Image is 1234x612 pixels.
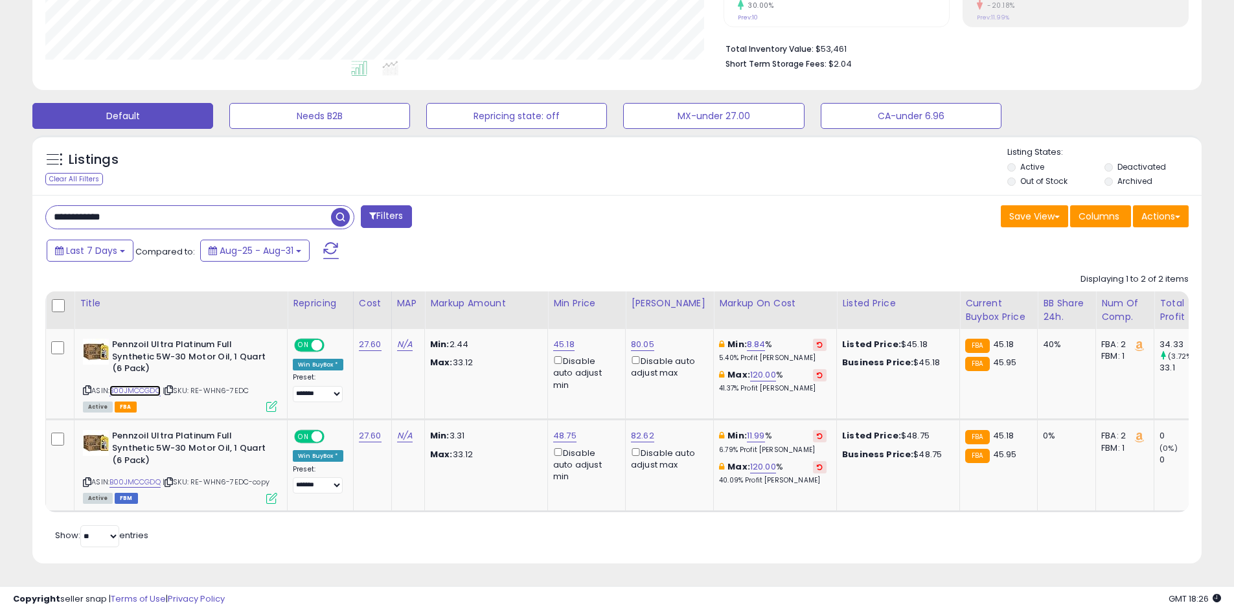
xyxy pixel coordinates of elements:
[426,103,607,129] button: Repricing state: off
[83,339,109,365] img: 415FTrm8NgL._SL40_.jpg
[993,429,1014,442] span: 45.18
[747,338,766,351] a: 8.84
[430,429,450,442] strong: Min:
[293,359,343,370] div: Win BuyBox *
[1020,176,1068,187] label: Out of Stock
[1169,593,1221,605] span: 2025-09-8 18:26 GMT
[553,297,620,310] div: Min Price
[727,368,750,381] b: Max:
[430,338,450,350] strong: Min:
[842,430,950,442] div: $48.75
[397,297,419,310] div: MAP
[821,103,1001,129] button: CA-under 6.96
[430,339,538,350] p: 2.44
[744,1,773,10] small: 30.00%
[430,297,542,310] div: Markup Amount
[293,465,343,494] div: Preset:
[965,297,1032,324] div: Current Buybox Price
[553,429,577,442] a: 48.75
[726,58,827,69] b: Short Term Storage Fees:
[738,14,758,21] small: Prev: 10
[45,173,103,185] div: Clear All Filters
[80,297,282,310] div: Title
[13,593,60,605] strong: Copyright
[965,449,989,463] small: FBA
[1007,146,1202,159] p: Listing States:
[1160,430,1212,442] div: 0
[361,205,411,228] button: Filters
[1160,362,1212,374] div: 33.1
[750,368,776,381] a: 120.00
[163,477,269,487] span: | SKU: RE-WHN6-7EDC-copy
[726,40,1179,56] li: $53,461
[842,338,901,350] b: Listed Price:
[631,354,703,379] div: Disable auto adjust max
[397,338,413,351] a: N/A
[1101,430,1144,442] div: FBA: 2
[430,430,538,442] p: 3.31
[1168,351,1195,361] small: (3.72%)
[397,429,413,442] a: N/A
[359,297,386,310] div: Cost
[727,429,747,442] b: Min:
[220,244,293,257] span: Aug-25 - Aug-31
[714,291,837,329] th: The percentage added to the cost of goods (COGS) that forms the calculator for Min & Max prices.
[977,14,1009,21] small: Prev: 11.99%
[727,338,747,350] b: Min:
[1160,297,1207,324] div: Total Profit
[983,1,1015,10] small: -20.18%
[55,529,148,541] span: Show: entries
[430,449,538,460] p: 33.12
[965,430,989,444] small: FBA
[293,297,348,310] div: Repricing
[430,356,453,368] strong: Max:
[1117,176,1152,187] label: Archived
[109,477,161,488] a: B00JMCCGDQ
[1079,210,1119,223] span: Columns
[553,446,615,483] div: Disable auto adjust min
[1043,297,1090,324] div: BB Share 24h.
[965,339,989,353] small: FBA
[430,448,453,460] strong: Max:
[1043,430,1086,442] div: 0%
[828,58,852,70] span: $2.04
[965,357,989,371] small: FBA
[842,357,950,368] div: $45.18
[1160,339,1212,350] div: 34.33
[993,356,1017,368] span: 45.95
[1101,339,1144,350] div: FBA: 2
[1133,205,1189,227] button: Actions
[112,430,269,470] b: Pennzoil Ultra Platinum Full Synthetic 5W-30 Motor Oil, 1 Quart (6 Pack)
[163,385,249,396] span: | SKU: RE-WHN6-7EDC
[1070,205,1131,227] button: Columns
[719,339,827,363] div: %
[842,356,913,368] b: Business Price:
[168,593,225,605] a: Privacy Policy
[135,245,195,258] span: Compared to:
[323,431,343,442] span: OFF
[993,338,1014,350] span: 45.18
[842,449,950,460] div: $48.75
[47,240,133,262] button: Last 7 Days
[359,429,382,442] a: 27.60
[111,593,166,605] a: Terms of Use
[295,340,312,351] span: ON
[1160,443,1178,453] small: (0%)
[66,244,117,257] span: Last 7 Days
[1160,454,1212,466] div: 0
[1001,205,1068,227] button: Save View
[1117,161,1166,172] label: Deactivated
[842,429,901,442] b: Listed Price:
[32,103,213,129] button: Default
[13,593,225,606] div: seller snap | |
[553,338,575,351] a: 45.18
[750,460,776,473] a: 120.00
[631,429,654,442] a: 82.62
[727,460,750,473] b: Max:
[623,103,804,129] button: MX-under 27.00
[1101,442,1144,454] div: FBM: 1
[719,354,827,363] p: 5.40% Profit [PERSON_NAME]
[719,476,827,485] p: 40.09% Profit [PERSON_NAME]
[631,297,708,310] div: [PERSON_NAME]
[293,450,343,462] div: Win BuyBox *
